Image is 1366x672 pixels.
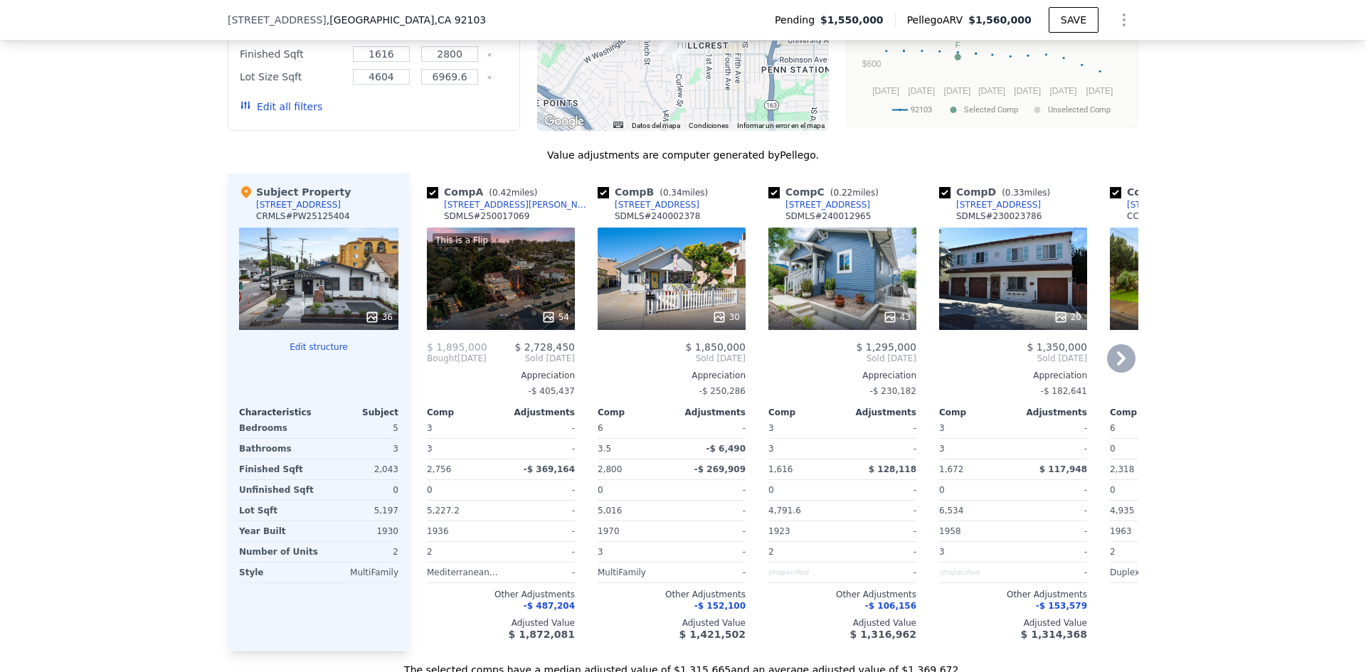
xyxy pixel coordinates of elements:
a: Abrir esta área en Google Maps (se abre en una ventana nueva) [541,112,588,131]
div: Other Adjustments [1110,589,1258,600]
div: Appreciation [939,370,1087,381]
a: [STREET_ADDRESS] [1110,199,1212,210]
div: 1930 [322,521,398,541]
div: CRMLS # PW25125404 [256,210,350,222]
span: 0 [427,485,433,495]
div: - [504,418,575,438]
div: Bedrooms [239,418,316,438]
div: Comp B [598,185,714,199]
span: 0 [939,485,945,495]
div: - [1016,542,1087,562]
div: - [845,542,916,562]
span: $ 1,316,962 [850,629,916,640]
div: - [504,562,575,582]
div: 3 [768,439,840,459]
div: 0 [322,480,398,500]
div: 54 [541,310,569,324]
span: 2,800 [598,464,622,474]
span: $ 1,295,000 [856,341,916,353]
button: SAVE [1049,7,1098,33]
div: Year Built [239,521,316,541]
div: - [504,501,575,521]
span: Sold [DATE] [487,353,575,364]
div: Subject [319,407,398,418]
div: 2 [427,542,498,562]
div: Subject Property [239,185,351,199]
span: $ 128,118 [869,464,916,474]
div: - [674,562,746,582]
span: 5,016 [598,506,622,516]
div: Other Adjustments [427,589,575,600]
span: 4,791.6 [768,506,801,516]
div: Finished Sqft [240,44,344,64]
div: Adjusted Value [768,617,916,629]
div: [STREET_ADDRESS] [615,199,699,210]
div: Unspecified [939,562,1010,582]
div: SDMLS # 230023786 [956,210,1042,222]
text: F [955,41,960,49]
text: 92103 [911,105,932,114]
button: Clear [487,52,492,58]
div: 2 [324,542,398,562]
div: - [674,501,746,521]
span: ( miles) [996,188,1056,198]
span: 1,672 [939,464,963,474]
span: -$ 152,100 [694,601,746,611]
div: Appreciation [598,370,746,381]
div: Comp E [1110,185,1225,199]
div: - [845,480,916,500]
span: Sold [DATE] [939,353,1087,364]
div: 1958 [939,521,1010,541]
div: Comp [427,407,501,418]
div: Adjustments [501,407,575,418]
span: Pending [775,13,820,27]
div: Adjustments [842,407,916,418]
div: Bathrooms [239,439,316,459]
span: 0 [598,485,603,495]
text: [DATE] [1086,86,1113,96]
span: $ 117,948 [1039,464,1087,474]
span: 2,756 [427,464,451,474]
div: Number of Units [239,542,318,562]
div: 3 [939,439,1010,459]
a: Condiciones (se abre en una nueva pestaña) [689,122,729,129]
div: Appreciation [427,370,575,381]
span: Sold [DATE] [768,353,916,364]
span: Sold [DATE] [598,353,746,364]
span: -$ 182,641 [1041,386,1087,396]
span: -$ 369,164 [524,464,575,474]
button: Show Options [1110,6,1138,34]
span: $1,550,000 [820,13,884,27]
text: [DATE] [872,86,899,96]
span: 3 [427,423,433,433]
div: Lot Sqft [239,501,316,521]
span: $ 1,895,000 [427,341,487,353]
span: -$ 405,437 [529,386,575,396]
text: [DATE] [1014,86,1041,96]
a: [STREET_ADDRESS] [939,199,1041,210]
div: - [504,480,575,500]
button: Clear [487,75,492,80]
div: 1923 [768,521,840,541]
text: Unselected Comp [1048,105,1111,114]
span: [STREET_ADDRESS] [228,13,327,27]
div: - [845,562,916,582]
div: Comp [768,407,842,418]
div: - [674,418,746,438]
div: CCAOR # CRNDP2401498 [1127,210,1232,222]
text: [DATE] [978,86,1005,96]
div: Style [239,562,316,582]
text: [DATE] [1050,86,1077,96]
div: Other Adjustments [598,589,746,600]
span: 3 [939,423,945,433]
span: 4,935 [1110,506,1134,516]
span: 5,227.2 [427,506,460,516]
span: 0.33 [1005,188,1024,198]
a: [STREET_ADDRESS][PERSON_NAME] [427,199,592,210]
div: - [504,542,575,562]
div: Lot Size Sqft [240,67,344,87]
span: Bought [427,353,457,364]
div: Adjusted Value [427,617,575,629]
span: ( miles) [654,188,714,198]
div: Unfinished Sqft [239,480,316,500]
